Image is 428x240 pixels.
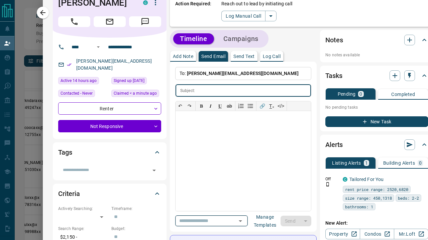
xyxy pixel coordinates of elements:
button: Open [94,43,102,51]
p: 0 [419,161,422,165]
p: Subject: [180,88,195,94]
p: Send Email [201,54,225,59]
p: Actively Searching: [58,206,108,212]
svg: Push Notification Only [325,182,330,187]
p: Building Alerts [383,161,415,165]
p: Add Note [173,54,193,59]
span: Call [58,16,90,27]
s: ab [227,103,232,109]
p: Search Range: [58,226,108,232]
div: Criteria [58,186,161,202]
span: rent price range: 2520,6820 [345,186,408,193]
button: ↷ [185,101,194,111]
p: Budget: [111,226,161,232]
span: Signed up [DATE] [114,77,144,84]
a: Property [325,229,360,239]
button: ab [225,101,234,111]
h2: Notes [325,35,343,45]
div: condos.ca [143,0,148,5]
button: 𝑰 [206,101,215,111]
button: ↶ [176,101,185,111]
p: Timeframe: [111,206,161,212]
div: Wed Oct 19 2022 [111,77,161,86]
span: 𝐔 [218,103,222,109]
a: Tailored For You [349,177,384,182]
div: Tags [58,144,161,160]
span: size range: 450,1318 [345,195,392,201]
span: Email [94,16,126,27]
h2: Criteria [58,188,80,199]
p: Pending [338,92,356,96]
div: Renter [58,102,161,115]
button: Timeline [173,33,214,44]
p: 0 [359,92,362,96]
button: Bullet list [246,101,255,111]
span: Claimed < a minute ago [114,90,157,97]
div: split button [281,216,312,226]
p: Reach out to lead by initiating call [221,0,292,7]
a: Condos [360,229,394,239]
div: split button [221,11,277,21]
p: Log Call [263,54,281,59]
button: T̲ₓ [267,101,276,111]
span: bathrooms: 1 [345,203,373,210]
button: Numbered list [236,101,246,111]
span: Contacted - Never [61,90,93,97]
div: Not Responsive [58,120,161,132]
button: 🔗 [257,101,267,111]
button: Open [149,166,159,175]
p: 1 [365,161,368,165]
p: Listing Alerts [332,161,361,165]
button: Open [236,216,245,226]
span: Message [129,16,161,27]
h2: Tasks [325,70,342,81]
p: Off [325,176,339,182]
button: Log Manual Call [221,11,265,21]
button: </> [276,101,286,111]
button: Manage Templates [250,216,281,226]
span: beds: 2-2 [398,195,419,201]
button: Campaigns [217,33,265,44]
h2: Alerts [325,139,343,150]
div: Thu Sep 11 2025 [58,77,108,86]
div: condos.ca [343,177,347,182]
p: Send Text [233,54,255,59]
button: 𝐔 [215,101,225,111]
div: Fri Sep 12 2025 [111,90,161,99]
h2: Tags [58,147,72,158]
button: 𝐁 [197,101,206,111]
span: [PERSON_NAME][EMAIL_ADDRESS][DOMAIN_NAME] [187,71,299,76]
span: Active 14 hours ago [61,77,97,84]
p: To: [175,67,311,80]
p: Completed [391,92,415,97]
p: Action Required: [175,0,211,21]
svg: Email Verified [67,62,72,67]
a: [PERSON_NAME][EMAIL_ADDRESS][DOMAIN_NAME] [76,58,152,71]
